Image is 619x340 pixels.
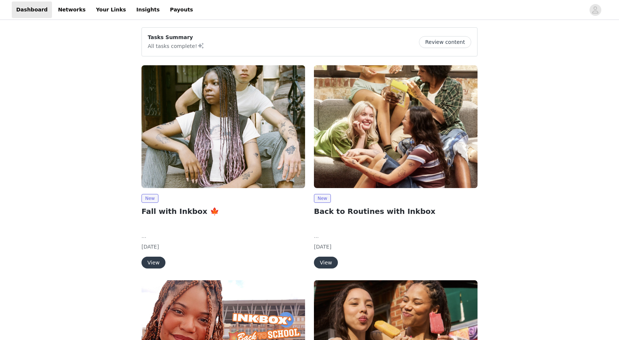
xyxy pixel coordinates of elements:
div: avatar [592,4,599,16]
a: Dashboard [12,1,52,18]
span: [DATE] [141,244,159,250]
p: All tasks complete! [148,41,204,50]
span: New [141,194,158,203]
button: View [141,257,165,268]
span: New [314,194,331,203]
h2: Fall with Inkbox 🍁 [141,206,305,217]
a: Networks [53,1,90,18]
p: Tasks Summary [148,34,204,41]
a: Your Links [91,1,130,18]
h2: Back to Routines with Inkbox [314,206,478,217]
a: Payouts [165,1,197,18]
img: Inkbox [141,65,305,188]
a: Insights [132,1,164,18]
img: Inkbox [314,65,478,188]
button: View [314,257,338,268]
a: View [314,260,338,266]
span: [DATE] [314,244,331,250]
a: View [141,260,165,266]
button: Review content [419,36,471,48]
